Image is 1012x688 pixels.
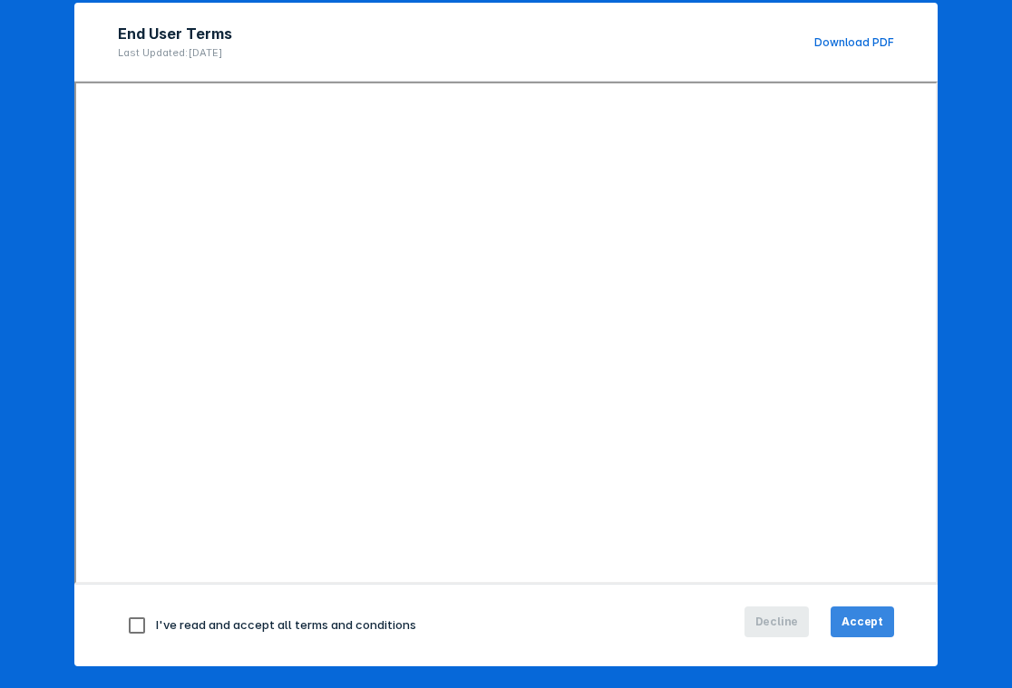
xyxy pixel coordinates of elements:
[814,35,894,49] a: Download PDF
[831,606,894,637] button: Accept
[842,614,883,630] span: Accept
[118,46,232,59] p: Last Updated: [DATE]
[156,617,416,632] span: I've read and accept all terms and conditions
[744,606,810,637] button: Decline
[118,24,232,43] h2: End User Terms
[755,614,799,630] span: Decline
